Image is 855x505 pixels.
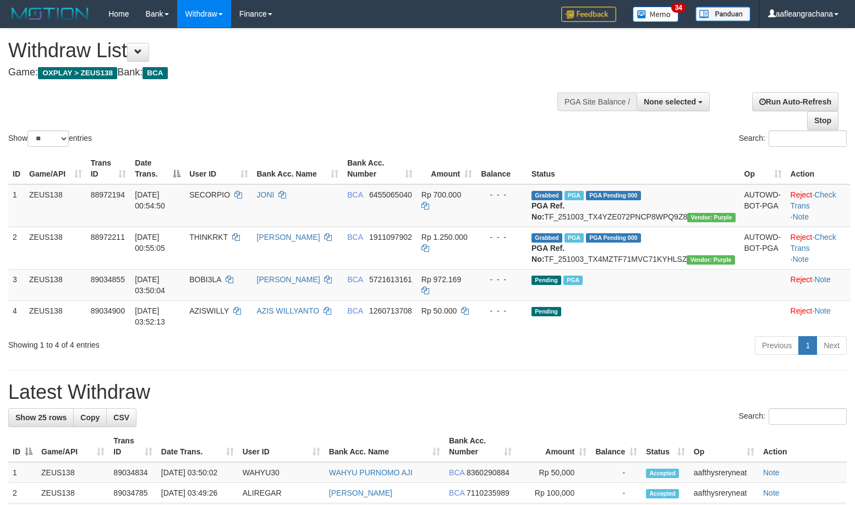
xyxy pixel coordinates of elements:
h4: Game: Bank: [8,67,559,78]
a: Reject [791,275,813,284]
h1: Latest Withdraw [8,381,847,403]
th: Date Trans.: activate to sort column ascending [157,431,238,462]
a: [PERSON_NAME] [329,488,392,497]
td: [DATE] 03:50:02 [157,462,238,483]
span: Copy 6455065040 to clipboard [369,190,412,199]
td: 4 [8,300,25,332]
span: THINKRKT [189,233,228,241]
a: Note [792,212,809,221]
h1: Withdraw List [8,40,559,62]
span: PGA Pending [586,191,641,200]
a: CSV [106,408,136,427]
span: BOBI3LA [189,275,221,284]
th: Bank Acc. Name: activate to sort column ascending [253,153,343,184]
img: Feedback.jpg [561,7,616,22]
td: WAHYU30 [238,462,325,483]
th: Amount: activate to sort column ascending [516,431,591,462]
span: Pending [531,307,561,316]
a: [PERSON_NAME] [257,233,320,241]
a: Next [816,336,847,355]
span: BCA [347,233,363,241]
a: Note [814,275,831,284]
td: Rp 100,000 [516,483,591,503]
span: Copy 1260713708 to clipboard [369,306,412,315]
th: ID [8,153,25,184]
div: - - - [481,189,523,200]
th: Balance: activate to sort column ascending [591,431,642,462]
th: Bank Acc. Name: activate to sort column ascending [325,431,445,462]
th: Amount: activate to sort column ascending [417,153,476,184]
b: PGA Ref. No: [531,244,564,264]
input: Search: [769,408,847,425]
td: ZEUS138 [25,269,86,300]
div: - - - [481,305,523,316]
td: - [591,462,642,483]
th: User ID: activate to sort column ascending [185,153,252,184]
button: None selected [637,92,710,111]
a: Check Trans [791,190,836,210]
span: Show 25 rows [15,413,67,422]
td: TF_251003_TX4MZTF71MVC71KYHLSZ [527,227,740,269]
th: User ID: activate to sort column ascending [238,431,325,462]
span: Copy 8360290884 to clipboard [467,468,509,477]
th: Trans ID: activate to sort column ascending [86,153,131,184]
a: Run Auto-Refresh [752,92,838,111]
span: PGA Pending [586,233,641,243]
td: AUTOWD-BOT-PGA [740,227,786,269]
a: AZIS WILLYANTO [257,306,320,315]
span: OXPLAY > ZEUS138 [38,67,117,79]
a: Previous [755,336,799,355]
span: Marked by aafsreyleap [563,276,583,285]
img: panduan.png [695,7,750,21]
span: BCA [347,306,363,315]
span: [DATE] 03:52:13 [135,306,165,326]
td: Rp 50,000 [516,462,591,483]
span: Rp 50.000 [421,306,457,315]
td: TF_251003_TX4YZE072PNCP8WPQ9Z8 [527,184,740,227]
th: ID: activate to sort column descending [8,431,37,462]
span: 88972194 [91,190,125,199]
th: Action [759,431,847,462]
td: AUTOWD-BOT-PGA [740,184,786,227]
a: Reject [791,190,813,199]
td: 89034785 [109,483,157,503]
span: [DATE] 00:55:05 [135,233,165,252]
th: Status [527,153,740,184]
span: Marked by aafnoeunsreypich [564,191,584,200]
a: Stop [807,111,838,130]
span: BCA [347,190,363,199]
th: Op: activate to sort column ascending [740,153,786,184]
td: - [591,483,642,503]
a: Reject [791,306,813,315]
td: ZEUS138 [37,483,109,503]
span: Rp 1.250.000 [421,233,468,241]
span: BCA [449,488,464,497]
th: Trans ID: activate to sort column ascending [109,431,157,462]
select: Showentries [28,130,69,147]
td: 89034834 [109,462,157,483]
td: · · [786,184,850,227]
a: WAHYU PURNOMO AJI [329,468,413,477]
div: - - - [481,232,523,243]
td: aafthysreryneat [689,483,759,503]
td: ALIREGAR [238,483,325,503]
span: Copy 1911097902 to clipboard [369,233,412,241]
span: Accepted [646,469,679,478]
span: BCA [142,67,167,79]
span: BCA [347,275,363,284]
label: Show entries [8,130,92,147]
td: 2 [8,227,25,269]
td: 3 [8,269,25,300]
span: Copy [80,413,100,422]
span: Grabbed [531,191,562,200]
a: JONI [257,190,275,199]
th: Status: activate to sort column ascending [642,431,689,462]
span: None selected [644,97,696,106]
th: Bank Acc. Number: activate to sort column ascending [445,431,516,462]
a: Reject [791,233,813,241]
th: Bank Acc. Number: activate to sort column ascending [343,153,417,184]
span: CSV [113,413,129,422]
a: Note [763,468,780,477]
a: [PERSON_NAME] [257,275,320,284]
span: 89034900 [91,306,125,315]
